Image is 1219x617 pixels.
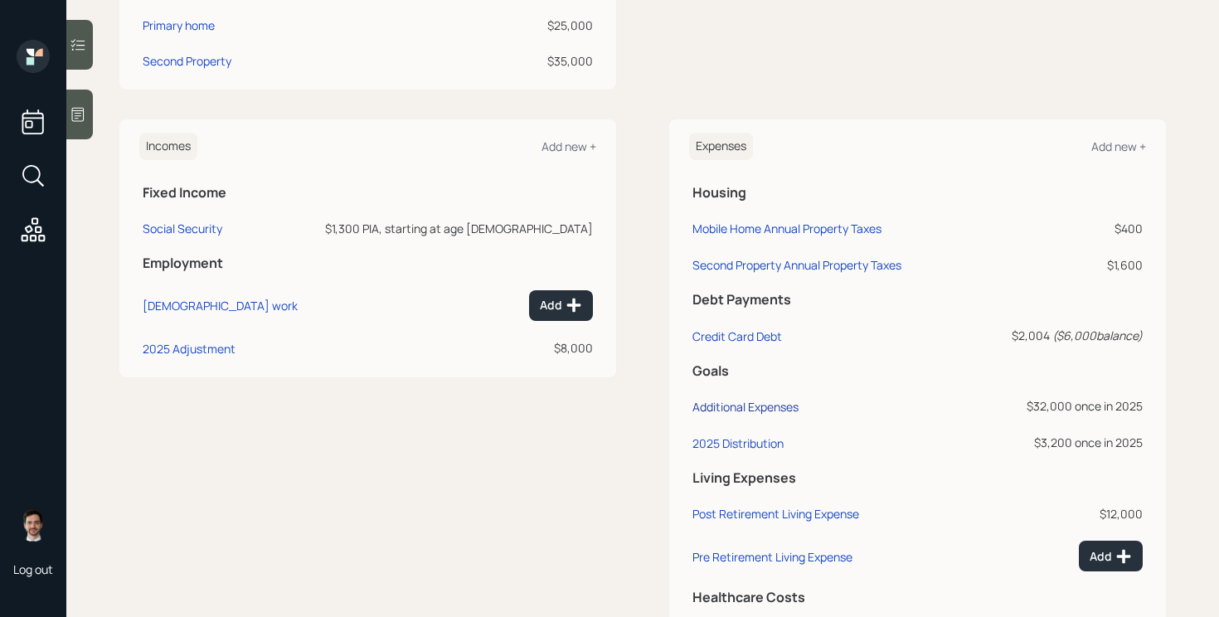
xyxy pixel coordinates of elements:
div: Add [540,297,582,313]
div: Log out [13,561,53,577]
div: $3,200 once in 2025 [971,434,1143,451]
div: Primary home [143,17,215,34]
h6: Incomes [139,133,197,160]
div: Credit Card Debt [692,328,782,344]
img: jonah-coleman-headshot.png [17,508,50,542]
div: $8,000 [312,339,593,357]
div: Add [1090,548,1132,565]
div: $32,000 once in 2025 [971,397,1143,415]
h5: Housing [692,185,1143,201]
h5: Goals [692,363,1143,379]
h5: Fixed Income [143,185,593,201]
div: $1,600 [971,256,1143,274]
div: 2025 Distribution [692,435,784,451]
i: ( $6,000 balance) [1052,328,1143,343]
div: Post Retirement Living Expense [692,506,859,522]
div: $2,004 [971,327,1143,344]
div: Pre Retirement Living Expense [692,549,852,565]
div: $1,300 PIA, starting at age [DEMOGRAPHIC_DATA] [312,220,593,237]
div: Add new + [1091,138,1146,154]
div: Social Security [143,221,222,236]
h5: Employment [143,255,593,271]
div: [DEMOGRAPHIC_DATA] work [143,298,298,313]
div: $400 [971,220,1143,237]
div: Second Property [143,52,231,70]
div: $12,000 [971,505,1143,522]
div: Additional Expenses [692,399,799,415]
div: Add new + [542,138,596,154]
h5: Living Expenses [692,470,1143,486]
button: Add [1079,541,1143,571]
div: 2025 Adjustment [143,341,236,357]
h5: Healthcare Costs [692,590,1143,605]
button: Add [529,290,593,321]
h5: Debt Payments [692,292,1143,308]
div: $25,000 [447,17,593,34]
div: Mobile Home Annual Property Taxes [692,221,881,236]
div: $35,000 [447,52,593,70]
h6: Expenses [689,133,753,160]
div: Second Property Annual Property Taxes [692,257,901,273]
